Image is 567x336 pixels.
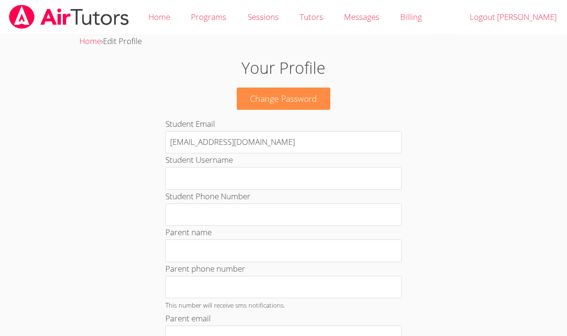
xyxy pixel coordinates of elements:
label: Parent email [165,313,211,324]
img: airtutors_banner-c4298cdbf04f3fff15de1276eac7730deb9818008684d7c2e4769d2f7ddbe033.png [8,5,130,29]
label: Student Phone Number [165,191,250,202]
a: Change Password [237,88,330,110]
h1: Your Profile [130,56,437,80]
small: This number will receive sms notifications. [165,301,285,309]
a: Home [79,35,101,46]
label: Parent name [165,227,212,238]
span: Edit Profile [103,35,142,46]
label: Student Email [165,118,215,129]
label: Parent phone number [165,263,245,274]
label: Student Username [165,154,233,165]
span: Messages [344,11,379,22]
div: › [79,35,488,48]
